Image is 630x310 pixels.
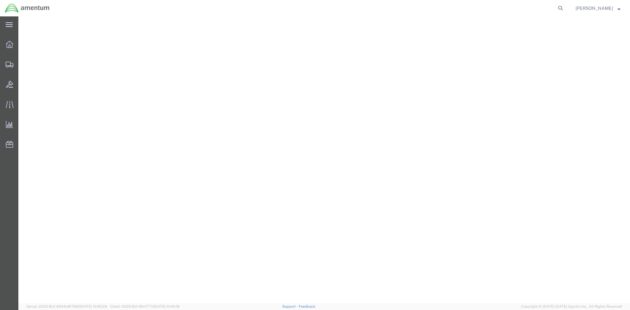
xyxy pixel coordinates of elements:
span: [DATE] 10:42:29 [80,304,107,308]
span: Client: 2025.16.0-8fc0770 [110,304,179,308]
span: Jessica White [576,5,613,12]
button: [PERSON_NAME] [575,4,621,12]
iframe: FS Legacy Container [18,16,630,303]
a: Feedback [299,304,315,308]
img: logo [5,3,50,13]
span: [DATE] 10:40:19 [154,304,179,308]
span: Server: 2025.16.0-9544af67660 [26,304,107,308]
span: Copyright © [DATE]-[DATE] Agistix Inc., All Rights Reserved [521,304,622,309]
a: Support [282,304,299,308]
